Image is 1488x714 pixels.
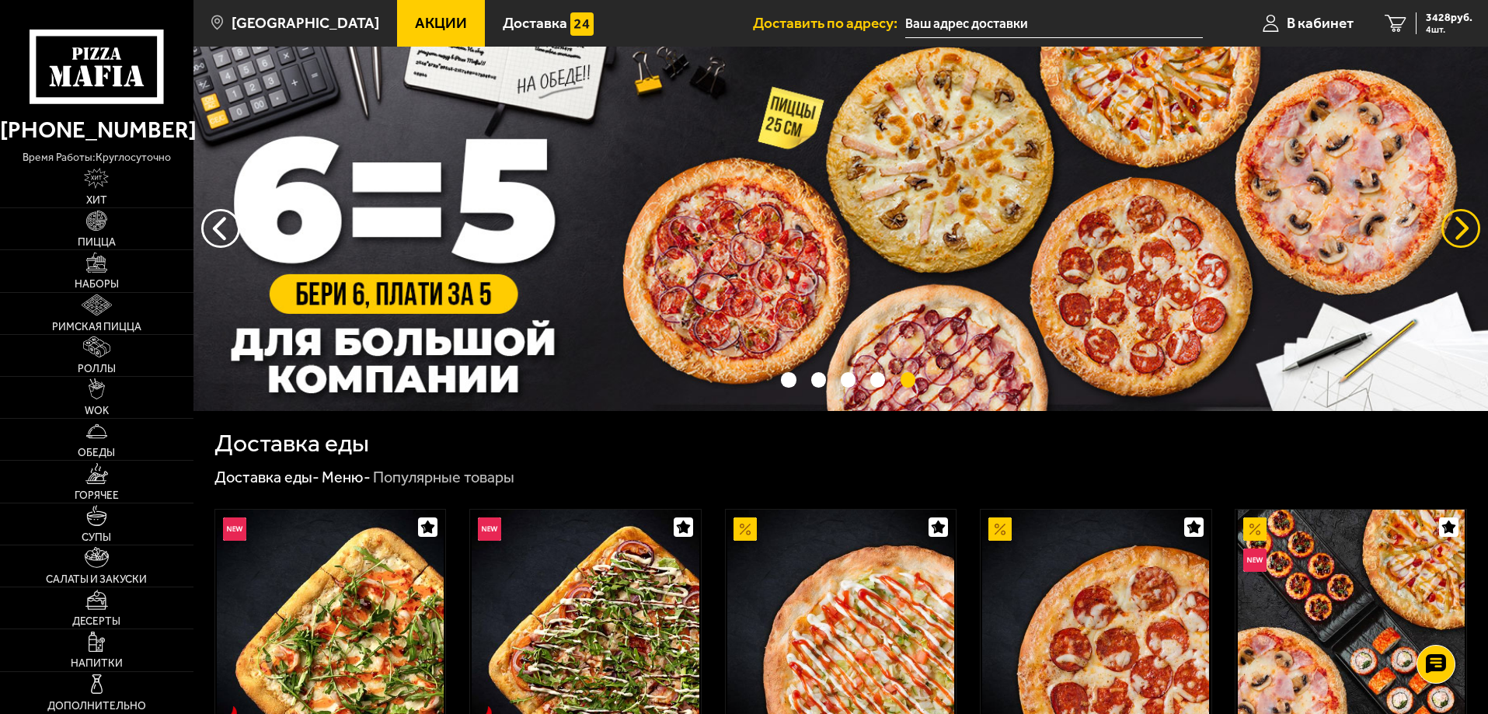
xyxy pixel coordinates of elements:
img: Новинка [478,517,501,541]
span: Римская пицца [52,322,141,333]
button: предыдущий [1441,209,1480,248]
button: точки переключения [870,372,885,387]
h1: Доставка еды [214,431,369,456]
span: Доставить по адресу: [753,16,905,30]
img: Новинка [223,517,246,541]
button: точки переключения [811,372,826,387]
img: Новинка [1243,549,1267,572]
span: Обеды [78,448,115,458]
img: Акционный [734,517,757,541]
span: Наборы [75,279,119,290]
span: [GEOGRAPHIC_DATA] [232,16,379,30]
button: точки переключения [841,372,856,387]
span: Супы [82,532,111,543]
button: точки переключения [901,372,915,387]
span: Роллы [78,364,116,374]
span: 3428 руб. [1426,12,1472,23]
img: 15daf4d41897b9f0e9f617042186c801.svg [570,12,594,36]
span: 4 шт. [1426,25,1472,34]
span: Акции [415,16,467,30]
span: Десерты [72,616,120,627]
span: WOK [85,406,109,416]
button: точки переключения [781,372,796,387]
a: Меню- [322,468,371,486]
input: Ваш адрес доставки [905,9,1203,38]
span: Напитки [71,658,123,669]
span: набережная Обводного канала, 193 [905,9,1203,38]
span: Хит [86,195,107,206]
span: Доставка [503,16,567,30]
img: Акционный [1243,517,1267,541]
span: Салаты и закуски [46,574,147,585]
div: Популярные товары [373,468,514,488]
a: Доставка еды- [214,468,319,486]
span: В кабинет [1287,16,1354,30]
button: следующий [201,209,240,248]
span: Дополнительно [47,701,146,712]
img: Акционный [988,517,1012,541]
span: Пицца [78,237,116,248]
span: Горячее [75,490,119,501]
